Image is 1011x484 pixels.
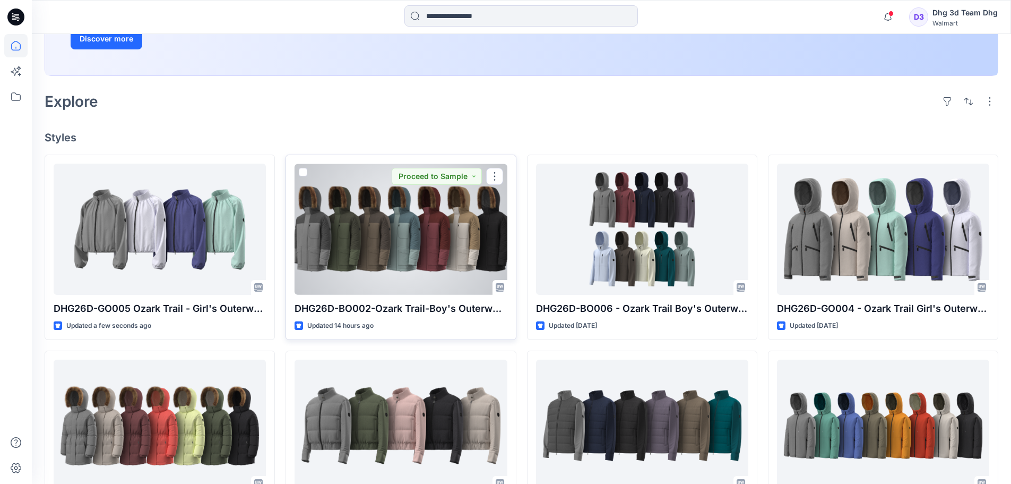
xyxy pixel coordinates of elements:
[790,320,838,332] p: Updated [DATE]
[71,28,309,49] a: Discover more
[45,93,98,110] h2: Explore
[536,164,748,295] a: DHG26D-BO006 - Ozark Trail Boy's Outerwear - Softshell V2
[777,301,989,316] p: DHG26D-GO004 - Ozark Trail Girl's Outerwear Performance Jkt Opt.2
[932,19,998,27] div: Walmart
[909,7,928,27] div: D3
[71,28,142,49] button: Discover more
[777,164,989,295] a: DHG26D-GO004 - Ozark Trail Girl's Outerwear Performance Jkt Opt.2
[295,164,507,295] a: DHG26D-BO002-Ozark Trail-Boy's Outerwear - Parka Jkt V2 Opt 2
[549,320,597,332] p: Updated [DATE]
[54,164,266,295] a: DHG26D-GO005 Ozark Trail - Girl's Outerwear-Better Lightweight Windbreaker
[536,301,748,316] p: DHG26D-BO006 - Ozark Trail Boy's Outerwear - Softshell V2
[932,6,998,19] div: Dhg 3d Team Dhg
[45,131,998,144] h4: Styles
[307,320,374,332] p: Updated 14 hours ago
[66,320,151,332] p: Updated a few seconds ago
[54,301,266,316] p: DHG26D-GO005 Ozark Trail - Girl's Outerwear-Better Lightweight Windbreaker
[295,301,507,316] p: DHG26D-BO002-Ozark Trail-Boy's Outerwear - Parka Jkt V2 Opt 2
